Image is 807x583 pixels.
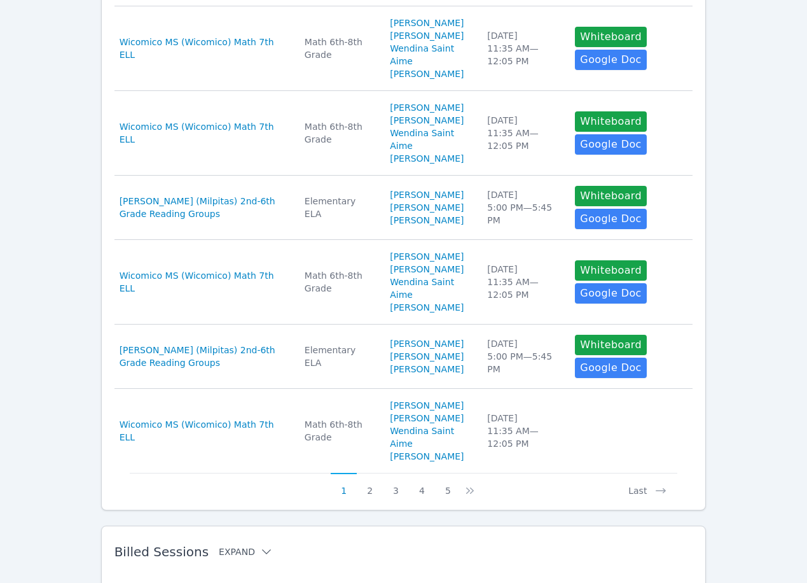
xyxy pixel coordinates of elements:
[487,337,560,376] div: [DATE] 5:00 PM — 5:45 PM
[390,114,464,127] a: [PERSON_NAME]
[390,250,464,263] a: [PERSON_NAME]
[390,188,464,201] a: [PERSON_NAME]
[487,29,560,67] div: [DATE] 11:35 AM — 12:05 PM
[114,389,693,473] tr: Wicomico MS (Wicomico) Math 7th ELLMath 6th-8th Grade[PERSON_NAME][PERSON_NAME]Wendina Saint Aime...
[390,29,464,42] a: [PERSON_NAME]
[120,36,289,61] a: Wicomico MS (Wicomico) Math 7th ELL
[390,263,464,276] a: [PERSON_NAME]
[305,36,375,61] div: Math 6th-8th Grade
[331,473,357,497] button: 1
[357,473,383,497] button: 2
[390,301,464,314] a: [PERSON_NAME]
[114,544,209,559] span: Billed Sessions
[120,195,289,220] a: [PERSON_NAME] (Milpitas) 2nd-6th Grade Reading Groups
[120,120,289,146] a: Wicomico MS (Wicomico) Math 7th ELL
[390,17,464,29] a: [PERSON_NAME]
[114,6,693,91] tr: Wicomico MS (Wicomico) Math 7th ELLMath 6th-8th Grade[PERSON_NAME][PERSON_NAME]Wendina Saint Aime...
[575,335,647,355] button: Whiteboard
[390,67,464,80] a: [PERSON_NAME]
[305,418,375,444] div: Math 6th-8th Grade
[575,283,646,304] a: Google Doc
[575,111,647,132] button: Whiteboard
[390,201,464,214] a: [PERSON_NAME]
[305,120,375,146] div: Math 6th-8th Grade
[219,545,273,558] button: Expand
[575,27,647,47] button: Whiteboard
[575,358,646,378] a: Google Doc
[487,188,560,227] div: [DATE] 5:00 PM — 5:45 PM
[409,473,435,497] button: 4
[575,50,646,70] a: Google Doc
[390,42,472,67] a: Wendina Saint Aime
[390,412,464,425] a: [PERSON_NAME]
[390,152,464,165] a: [PERSON_NAME]
[120,418,289,444] a: Wicomico MS (Wicomico) Math 7th ELL
[390,425,472,450] a: Wendina Saint Aime
[390,450,464,463] a: [PERSON_NAME]
[114,325,693,389] tr: [PERSON_NAME] (Milpitas) 2nd-6th Grade Reading GroupsElementary ELA[PERSON_NAME][PERSON_NAME][PER...
[390,214,464,227] a: [PERSON_NAME]
[390,127,472,152] a: Wendina Saint Aime
[305,344,375,369] div: Elementary ELA
[618,473,677,497] button: Last
[575,186,647,206] button: Whiteboard
[575,134,646,155] a: Google Doc
[120,344,289,369] a: [PERSON_NAME] (Milpitas) 2nd-6th Grade Reading Groups
[390,337,464,350] a: [PERSON_NAME]
[487,412,560,450] div: [DATE] 11:35 AM — 12:05 PM
[390,399,464,412] a: [PERSON_NAME]
[114,176,693,240] tr: [PERSON_NAME] (Milpitas) 2nd-6th Grade Reading GroupsElementary ELA[PERSON_NAME][PERSON_NAME][PER...
[383,473,409,497] button: 3
[114,240,693,325] tr: Wicomico MS (Wicomico) Math 7th ELLMath 6th-8th Grade[PERSON_NAME][PERSON_NAME]Wendina Saint Aime...
[390,101,464,114] a: [PERSON_NAME]
[390,350,464,363] a: [PERSON_NAME]
[487,114,560,152] div: [DATE] 11:35 AM — 12:05 PM
[114,91,693,176] tr: Wicomico MS (Wicomico) Math 7th ELLMath 6th-8th Grade[PERSON_NAME][PERSON_NAME]Wendina Saint Aime...
[575,260,647,281] button: Whiteboard
[575,209,646,229] a: Google Doc
[390,363,464,376] a: [PERSON_NAME]
[435,473,461,497] button: 5
[305,195,375,220] div: Elementary ELA
[390,276,472,301] a: Wendina Saint Aime
[487,263,560,301] div: [DATE] 11:35 AM — 12:05 PM
[120,269,289,295] a: Wicomico MS (Wicomico) Math 7th ELL
[305,269,375,295] div: Math 6th-8th Grade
